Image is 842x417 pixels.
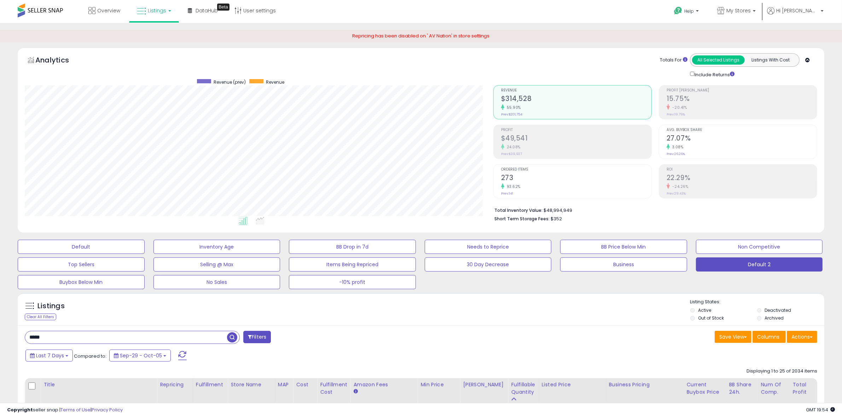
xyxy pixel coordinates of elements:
[494,216,550,222] b: Short Term Storage Fees:
[504,144,521,150] small: 24.08%
[243,331,271,343] button: Filters
[687,381,723,396] div: Current Buybox Price
[747,368,817,375] div: Displaying 1 to 25 of 2034 items
[501,168,651,172] span: Ordered Items
[698,307,711,313] label: Active
[353,32,490,39] span: Repricing has been disabled on ' AV Nation' in store settings
[776,7,819,14] span: Hi [PERSON_NAME]
[793,381,820,396] div: Total Profit
[196,7,218,14] span: DataHub
[36,352,64,359] span: Last 7 Days
[43,381,154,388] div: Title
[667,128,817,132] span: Avg. Buybox Share
[18,275,145,289] button: Buybox Below Min
[667,112,685,117] small: Prev: 19.79%
[690,299,824,305] p: Listing States:
[18,257,145,272] button: Top Sellers
[765,307,791,313] label: Deactivated
[696,240,823,254] button: Non Competitive
[7,407,123,413] div: seller snap | |
[501,95,651,104] h2: $314,528
[501,89,651,93] span: Revenue
[231,381,272,388] div: Store Name
[37,301,65,311] h5: Listings
[109,350,171,362] button: Sep-29 - Oct-05
[217,4,230,11] div: Tooltip anchor
[609,381,681,388] div: Business Pricing
[667,95,817,104] h2: 15.75%
[667,89,817,93] span: Profit [PERSON_NAME]
[266,79,284,85] span: Revenue
[670,184,689,189] small: -24.26%
[744,55,797,65] button: Listings With Cost
[667,152,685,156] small: Prev: 26.26%
[685,70,743,78] div: Include Returns
[668,1,706,23] a: Help
[425,257,552,272] button: 30 Day Decrease
[560,257,687,272] button: Business
[278,381,290,388] div: MAP
[501,174,651,183] h2: 273
[715,331,751,343] button: Save View
[74,353,106,359] span: Compared to:
[511,381,535,396] div: Fulfillable Quantity
[501,134,651,144] h2: $49,541
[542,381,603,388] div: Listed Price
[196,381,225,388] div: Fulfillment
[684,8,694,14] span: Help
[289,257,416,272] button: Items Being Repriced
[289,275,416,289] button: -10% profit
[501,112,522,117] small: Prev: $201,754
[160,381,190,388] div: Repricing
[289,240,416,254] button: BB Drop in 7d
[25,350,73,362] button: Last 7 Days
[420,381,457,388] div: Min Price
[667,168,817,172] span: ROI
[670,105,687,110] small: -20.41%
[667,134,817,144] h2: 27.07%
[35,55,83,67] h5: Analytics
[729,381,755,396] div: BB Share 24h.
[92,406,123,413] a: Privacy Policy
[551,215,562,222] span: $352
[60,406,91,413] a: Terms of Use
[463,381,505,388] div: [PERSON_NAME]
[806,406,835,413] span: 2025-10-13 19:54 GMT
[494,205,812,214] li: $48,994,949
[148,7,166,14] span: Listings
[501,191,513,196] small: Prev: 141
[214,79,246,85] span: Revenue (prev)
[320,381,347,396] div: Fulfillment Cost
[153,257,280,272] button: Selling @ Max
[425,240,552,254] button: Needs to Reprice
[667,191,686,196] small: Prev: 29.43%
[296,381,314,388] div: Cost
[501,128,651,132] span: Profit
[153,240,280,254] button: Inventory Age
[787,331,817,343] button: Actions
[674,6,683,15] i: Get Help
[97,7,120,14] span: Overview
[767,7,824,23] a: Hi [PERSON_NAME]
[25,314,56,320] div: Clear All Filters
[667,174,817,183] h2: 22.29%
[18,240,145,254] button: Default
[560,240,687,254] button: BB Price Below Min
[353,381,414,388] div: Amazon Fees
[692,55,745,65] button: All Selected Listings
[504,184,521,189] small: 93.62%
[765,315,784,321] label: Archived
[7,406,33,413] strong: Copyright
[353,388,358,395] small: Amazon Fees.
[494,207,542,213] b: Total Inventory Value:
[670,144,684,150] small: 3.08%
[153,275,280,289] button: No Sales
[757,333,779,340] span: Columns
[698,315,724,321] label: Out of Stock
[660,57,687,64] div: Totals For
[120,352,162,359] span: Sep-29 - Oct-05
[501,152,522,156] small: Prev: $39,927
[504,105,521,110] small: 55.90%
[726,7,751,14] span: My Stores
[696,257,823,272] button: Default 2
